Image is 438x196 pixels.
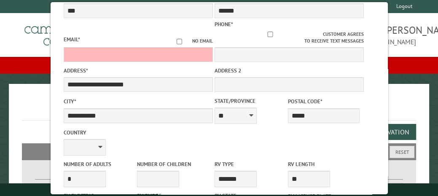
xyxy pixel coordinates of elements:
label: City [64,97,213,105]
label: Number of Children [137,160,209,168]
label: Email [64,36,80,43]
span: [PERSON_NAME]-[GEOGRAPHIC_DATA][PERSON_NAME] [EMAIL_ADDRESS][DOMAIN_NAME] [219,23,417,47]
input: Customer agrees to receive text messages [217,32,323,37]
label: Dates [35,170,125,180]
label: Country [64,129,213,137]
button: Reset [390,146,414,158]
label: No email [167,38,213,45]
h1: Reservations [22,97,416,121]
label: RV Length [288,160,360,168]
label: Phone [215,21,233,28]
img: Campground Commander [22,16,127,49]
h2: Filters [22,143,416,159]
label: RV Type [215,160,286,168]
label: Number of Adults [64,160,135,168]
label: State/Province [215,97,286,105]
label: Postal Code [288,97,360,105]
label: Customer agrees to receive text messages [215,31,364,45]
label: Address [64,67,213,75]
input: No email [167,39,192,44]
label: Address 2 [215,67,364,75]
